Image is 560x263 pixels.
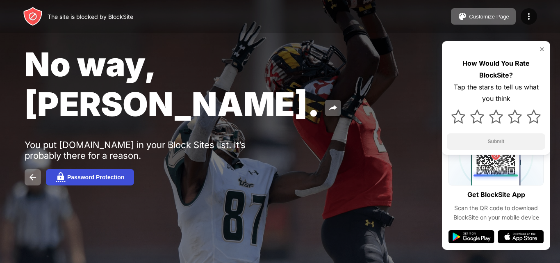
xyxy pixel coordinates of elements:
[489,110,503,123] img: star.svg
[25,44,320,124] span: No way, [PERSON_NAME].
[470,110,484,123] img: star.svg
[25,140,278,161] div: You put [DOMAIN_NAME] in your Block Sites list. It’s probably there for a reason.
[23,7,43,26] img: header-logo.svg
[448,230,494,243] img: google-play.svg
[48,13,133,20] div: The site is blocked by BlockSite
[524,11,534,21] img: menu-icon.svg
[527,110,541,123] img: star.svg
[451,110,465,123] img: star.svg
[469,14,509,20] div: Customize Page
[451,8,516,25] button: Customize Page
[328,103,338,113] img: share.svg
[56,172,66,182] img: password.svg
[447,133,545,150] button: Submit
[539,46,545,53] img: rate-us-close.svg
[498,230,544,243] img: app-store.svg
[46,169,134,185] button: Password Protection
[447,57,545,81] div: How Would You Rate BlockSite?
[458,11,467,21] img: pallet.svg
[28,172,38,182] img: back.svg
[67,174,124,181] div: Password Protection
[508,110,522,123] img: star.svg
[447,81,545,105] div: Tap the stars to tell us what you think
